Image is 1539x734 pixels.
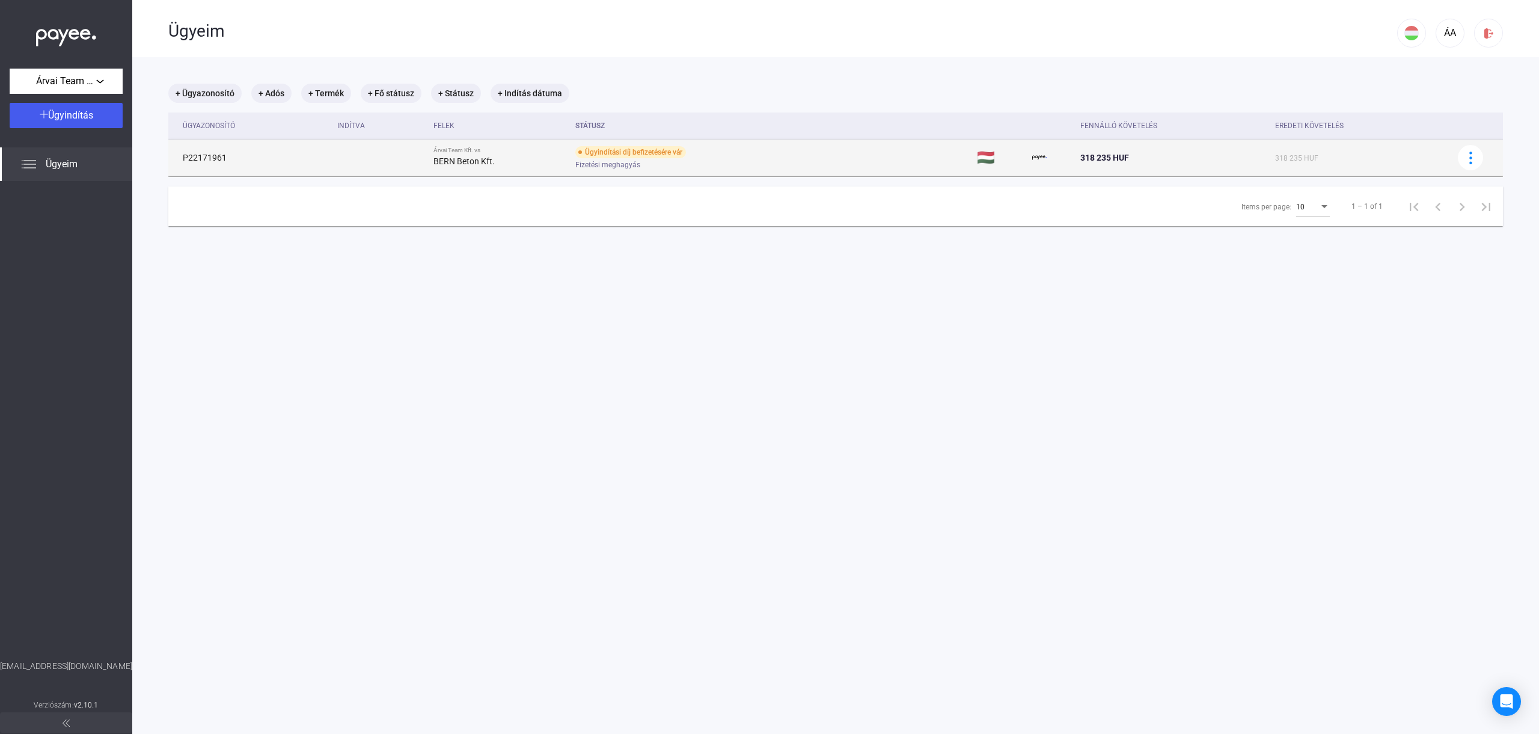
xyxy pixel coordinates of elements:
img: payee-logo [1032,150,1047,165]
div: Árvai Team Kft. vs [433,147,566,154]
button: logout-red [1474,19,1503,48]
button: Ügyindítás [10,103,123,128]
span: 318 235 HUF [1275,154,1318,162]
img: list.svg [22,157,36,171]
div: Felek [433,119,566,133]
img: white-payee-white-dot.svg [36,22,96,47]
span: Ügyindítás [48,109,93,121]
div: ÁA [1440,26,1460,40]
span: 318 235 HUF [1080,153,1129,162]
img: arrow-double-left-grey.svg [63,720,70,727]
div: Ügyazonosító [183,119,235,133]
button: Last page [1474,194,1498,218]
mat-chip: + Termék [301,84,351,103]
div: Eredeti követelés [1275,119,1344,133]
div: Indítva [337,119,424,133]
strong: v2.10.1 [74,701,99,709]
span: 10 [1296,203,1305,211]
div: 1 – 1 of 1 [1351,199,1383,214]
button: HU [1397,19,1426,48]
div: Items per page: [1241,200,1291,214]
img: more-blue [1464,152,1477,164]
td: 🇭🇺 [972,140,1027,176]
div: Open Intercom Messenger [1492,687,1521,716]
div: Eredeti követelés [1275,119,1443,133]
strong: BERN Beton Kft. [433,156,495,166]
div: Felek [433,119,454,133]
div: Ügyeim [168,21,1397,42]
div: Ügyazonosító [183,119,328,133]
mat-chip: + Indítás dátuma [491,84,569,103]
span: Árvai Team Kft. [36,74,96,88]
span: Ügyeim [46,157,78,171]
img: HU [1404,26,1419,40]
span: Fizetési meghagyás [575,158,640,172]
div: Fennálló követelés [1080,119,1157,133]
mat-chip: + Ügyazonosító [168,84,242,103]
div: Fennálló követelés [1080,119,1265,133]
mat-chip: + Adós [251,84,292,103]
button: ÁA [1436,19,1464,48]
button: Previous page [1426,194,1450,218]
div: Ügyindítási díj befizetésére vár [575,146,686,158]
button: Next page [1450,194,1474,218]
th: Státusz [571,113,973,140]
td: P22171961 [168,140,332,176]
img: plus-white.svg [40,110,48,119]
mat-chip: + Státusz [431,84,481,103]
mat-chip: + Fő státusz [361,84,421,103]
img: logout-red [1482,27,1495,40]
div: Indítva [337,119,365,133]
button: First page [1402,194,1426,218]
button: Árvai Team Kft. [10,69,123,94]
button: more-blue [1458,145,1483,170]
mat-select: Items per page: [1296,199,1330,214]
